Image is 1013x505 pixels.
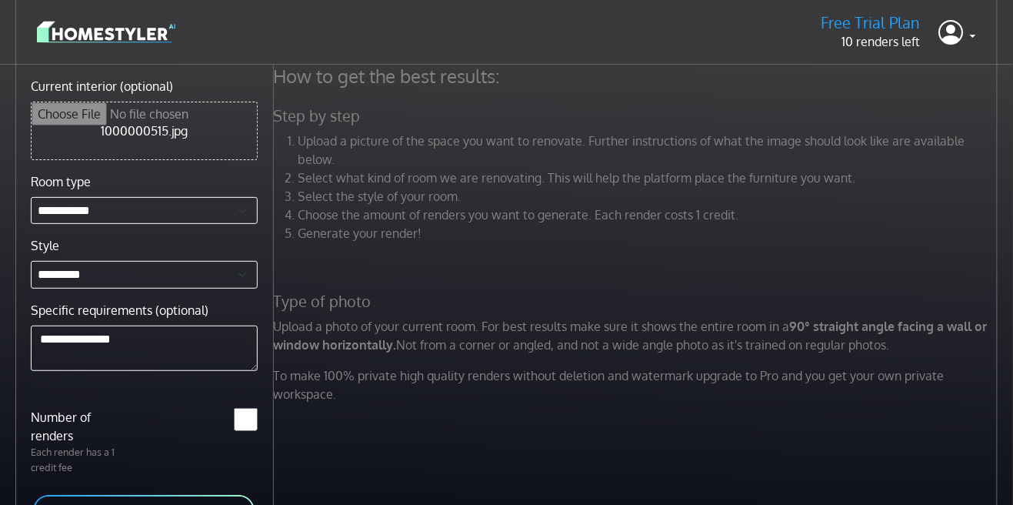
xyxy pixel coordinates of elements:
[265,292,1011,311] h5: Type of photo
[274,319,988,353] strong: 90° straight angle facing a wall or window horizontally.
[31,172,91,191] label: Room type
[37,18,175,45] img: logo-3de290ba35641baa71223ecac5eacb59cb85b4c7fdf211dc9aaecaaee71ea2f8.svg
[298,206,1001,224] li: Choose the amount of renders you want to generate. Each render costs 1 credit.
[265,106,1011,125] h5: Step by step
[298,132,1001,169] li: Upload a picture of the space you want to renovate. Further instructions of what the image should...
[821,32,921,51] p: 10 renders left
[298,187,1001,206] li: Select the style of your room.
[31,236,59,255] label: Style
[31,77,173,95] label: Current interior (optional)
[298,224,1001,242] li: Generate your render!
[298,169,1001,187] li: Select what kind of room we are renovating. This will help the platform place the furniture you w...
[265,317,1011,354] p: Upload a photo of your current room. For best results make sure it shows the entire room in a Not...
[22,445,144,474] p: Each render has a 1 credit fee
[31,301,208,319] label: Specific requirements (optional)
[821,13,921,32] h5: Free Trial Plan
[265,366,1011,403] p: To make 100% private high quality renders without deletion and watermark upgrade to Pro and you g...
[22,408,144,445] label: Number of renders
[265,65,1011,88] h4: How to get the best results:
